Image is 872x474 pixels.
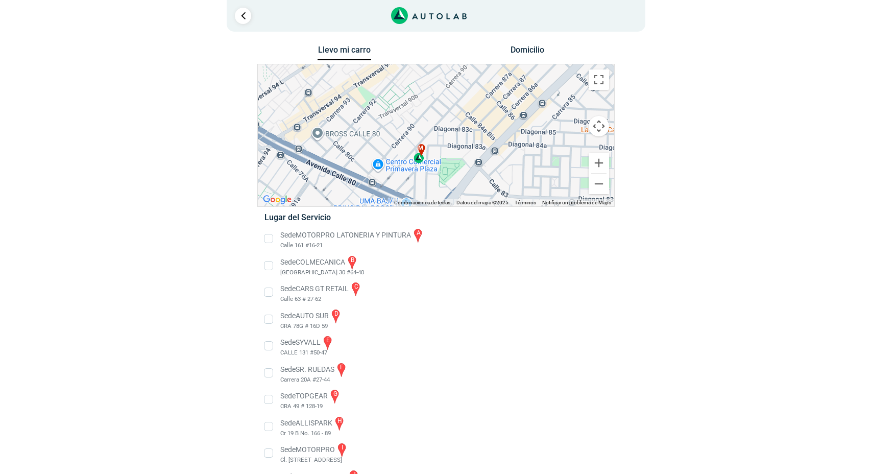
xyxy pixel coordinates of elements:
[260,193,294,206] img: Google
[589,69,609,90] button: Cambiar a la vista en pantalla completa
[542,200,611,205] a: Notificar un problema de Maps
[515,200,536,205] a: Términos (se abre en una nueva pestaña)
[394,199,450,206] button: Combinaciones de teclas
[418,144,423,153] span: m
[264,212,607,222] h5: Lugar del Servicio
[501,45,554,60] button: Domicilio
[260,193,294,206] a: Abre esta zona en Google Maps (se abre en una nueva ventana)
[391,10,467,20] a: Link al sitio de autolab
[589,116,609,136] button: Controles de visualización del mapa
[589,174,609,194] button: Reducir
[235,8,251,24] a: Ir al paso anterior
[589,153,609,173] button: Ampliar
[456,200,508,205] span: Datos del mapa ©2025
[318,45,371,61] button: Llevo mi carro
